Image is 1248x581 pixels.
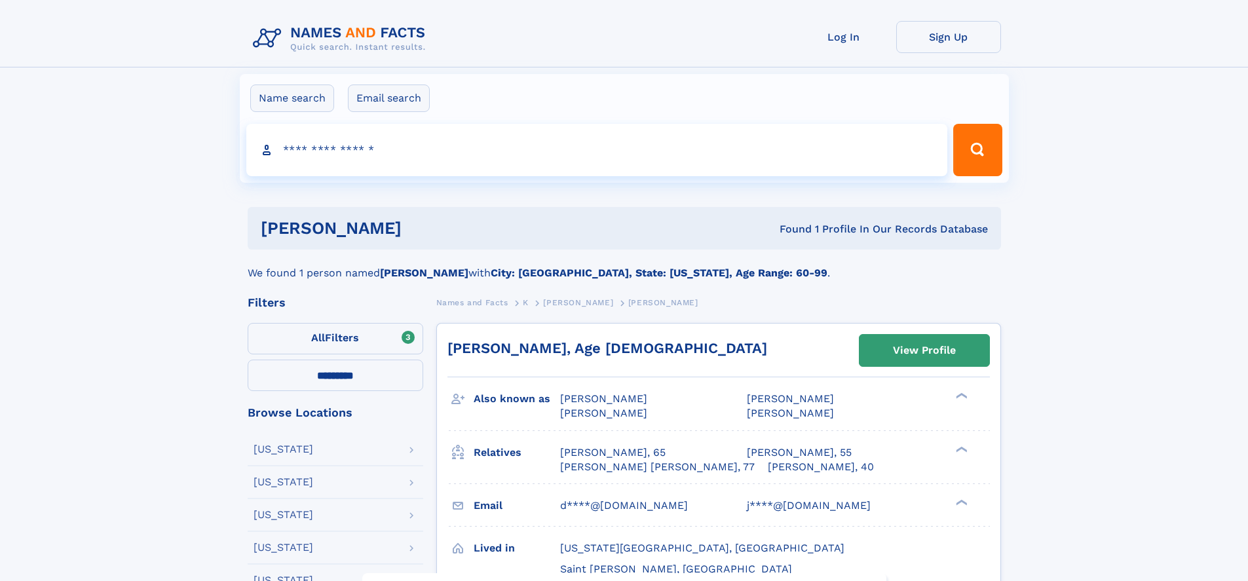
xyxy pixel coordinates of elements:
[953,392,968,400] div: ❯
[560,542,844,554] span: [US_STATE][GEOGRAPHIC_DATA], [GEOGRAPHIC_DATA]
[543,298,613,307] span: [PERSON_NAME]
[953,445,968,453] div: ❯
[747,407,834,419] span: [PERSON_NAME]
[248,21,436,56] img: Logo Names and Facts
[543,294,613,310] a: [PERSON_NAME]
[896,21,1001,53] a: Sign Up
[768,460,874,474] a: [PERSON_NAME], 40
[261,220,591,236] h1: [PERSON_NAME]
[953,124,1002,176] button: Search Button
[246,124,948,176] input: search input
[380,267,468,279] b: [PERSON_NAME]
[248,297,423,309] div: Filters
[447,340,767,356] a: [PERSON_NAME], Age [DEMOGRAPHIC_DATA]
[747,445,852,460] a: [PERSON_NAME], 55
[560,460,755,474] a: [PERSON_NAME] [PERSON_NAME], 77
[747,392,834,405] span: [PERSON_NAME]
[628,298,698,307] span: [PERSON_NAME]
[791,21,896,53] a: Log In
[893,335,956,365] div: View Profile
[474,495,560,517] h3: Email
[560,407,647,419] span: [PERSON_NAME]
[560,392,647,405] span: [PERSON_NAME]
[560,445,666,460] a: [PERSON_NAME], 65
[953,498,968,506] div: ❯
[254,510,313,520] div: [US_STATE]
[248,407,423,419] div: Browse Locations
[254,477,313,487] div: [US_STATE]
[474,537,560,559] h3: Lived in
[348,84,430,112] label: Email search
[311,331,325,344] span: All
[491,267,827,279] b: City: [GEOGRAPHIC_DATA], State: [US_STATE], Age Range: 60-99
[248,250,1001,281] div: We found 1 person named with .
[250,84,334,112] label: Name search
[590,222,988,236] div: Found 1 Profile In Our Records Database
[474,441,560,464] h3: Relatives
[560,563,792,575] span: Saint [PERSON_NAME], [GEOGRAPHIC_DATA]
[254,444,313,455] div: [US_STATE]
[436,294,508,310] a: Names and Facts
[860,335,989,366] a: View Profile
[248,323,423,354] label: Filters
[474,388,560,410] h3: Also known as
[254,542,313,553] div: [US_STATE]
[523,294,529,310] a: K
[523,298,529,307] span: K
